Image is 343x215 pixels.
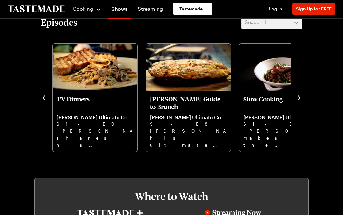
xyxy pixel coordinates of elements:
[41,93,47,101] button: navigate to previous item
[296,6,332,11] span: Sign Up for FREE
[146,44,231,91] img: Gordon's Guide to Brunch
[263,6,288,12] button: Log In
[150,95,227,148] a: Gordon's Guide to Brunch
[243,114,320,121] p: [PERSON_NAME] Ultimate Cooking Course
[8,5,65,13] a: To Tastemade Home Page
[108,1,131,19] a: Shows
[243,95,320,110] p: Slow Cooking
[57,127,133,148] p: [PERSON_NAME] shares his perfect TV dinners including mushroom and leek pasta, sweetcorn fritters...
[57,114,133,121] p: [PERSON_NAME] Ultimate Cooking Course
[239,42,332,152] div: 4 / 10
[52,42,145,152] div: 2 / 10
[239,44,324,152] div: Slow Cooking
[296,93,302,101] button: navigate to next item
[243,121,320,127] p: S1 - E7
[243,127,320,148] p: [PERSON_NAME] makes the ultimate slow cooked dishes including caramelized figs with ricotta and b...
[54,191,289,202] h3: Where to Watch
[292,3,335,15] button: Sign Up for FREE
[173,3,212,15] a: Tastemade +
[146,44,231,152] div: Gordon's Guide to Brunch
[53,44,137,91] img: TV Dinners
[73,6,93,12] span: Cooking
[57,121,133,127] p: S1 - E9
[57,95,133,148] a: TV Dinners
[150,121,227,127] p: S1 - E8
[239,44,324,91] img: Slow Cooking
[41,16,77,28] h2: Episodes
[145,42,239,152] div: 3 / 10
[150,114,227,121] p: [PERSON_NAME] Ultimate Cooking Course
[150,127,227,148] p: [PERSON_NAME] his ultimate brunch dishes, including spicy pancakes, a simple frittata and a chees...
[150,95,227,110] p: [PERSON_NAME] Guide to Brunch
[245,18,266,26] span: Season 1
[57,95,133,110] p: TV Dinners
[269,6,282,11] span: Log In
[243,95,320,148] a: Slow Cooking
[72,1,101,16] button: Cooking
[179,6,206,12] span: Tastemade +
[53,44,137,152] div: TV Dinners
[241,15,302,29] button: Season 1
